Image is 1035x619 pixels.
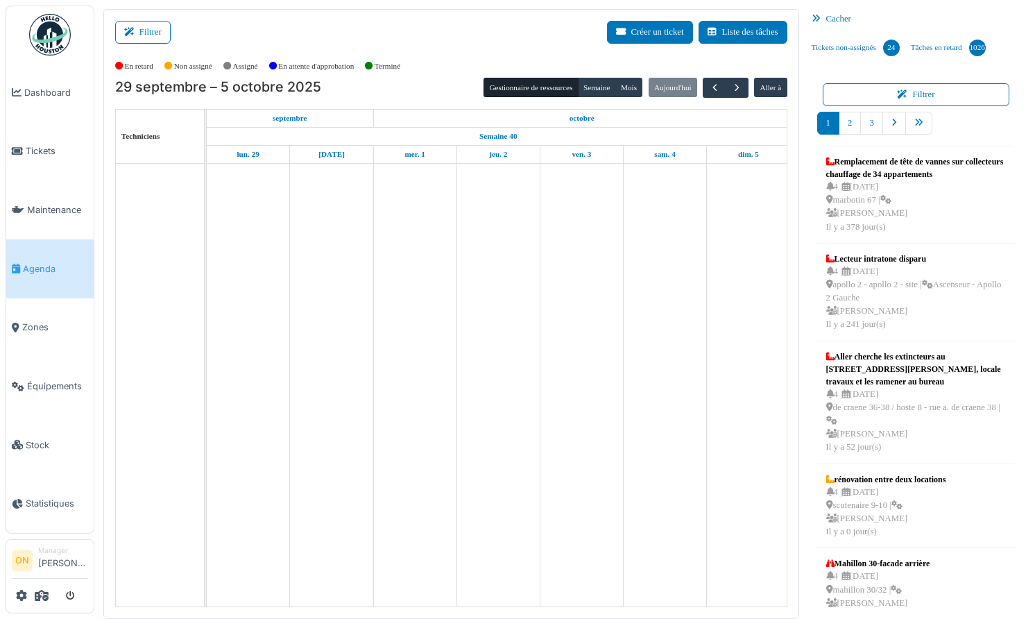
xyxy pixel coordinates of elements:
li: [PERSON_NAME] [38,545,88,575]
a: Semaine 40 [476,128,520,145]
a: 1 octobre 2025 [566,110,598,127]
span: Zones [22,321,88,334]
div: Manager [38,545,88,556]
button: Mois [615,78,643,97]
span: Dashboard [24,86,88,99]
button: Précédent [703,78,726,98]
a: 2 octobre 2025 [486,146,511,163]
a: Dashboard [6,63,94,122]
nav: pager [817,112,1016,146]
a: Remplacement de tête de vannes sur collecteurs chauffage de 34 appartements 4 |[DATE] marbotin 67... [823,152,1010,237]
label: Terminé [375,60,400,72]
button: Suivant [726,78,749,98]
a: Équipements [6,357,94,416]
a: 3 octobre 2025 [568,146,595,163]
a: Statistiques [6,475,94,534]
button: Aujourd'hui [649,78,697,97]
img: Badge_color-CXgf-gQk.svg [29,14,71,56]
span: Techniciens [121,132,160,140]
a: Lecteur intratone disparu 4 |[DATE] apollo 2 - apollo 2 - site |Ascenseur - Apollo 2 Gauche [PERS... [823,249,1010,335]
span: Statistiques [26,497,88,510]
span: Équipements [27,380,88,393]
a: rénovation entre deux locations 4 |[DATE] scutenaire 9-10 | [PERSON_NAME]Il y a 0 jour(s) [823,470,950,543]
span: Tickets [26,144,88,158]
a: Maintenance [6,180,94,239]
span: Stock [26,439,88,452]
span: Agenda [23,262,88,275]
button: Semaine [578,78,616,97]
button: Gestionnaire de ressources [484,78,578,97]
button: Filtrer [115,21,171,44]
span: Maintenance [27,203,88,217]
button: Liste des tâches [699,21,787,44]
label: Non assigné [174,60,212,72]
button: Filtrer [823,83,1010,106]
div: Aller cherche les extincteurs au [STREET_ADDRESS][PERSON_NAME], locale travaux et les ramener au ... [826,350,1007,388]
a: 29 septembre 2025 [269,110,311,127]
a: ON Manager[PERSON_NAME] [12,545,88,579]
a: 4 octobre 2025 [651,146,678,163]
a: Agenda [6,239,94,298]
a: Stock [6,416,94,475]
a: 30 septembre 2025 [315,146,348,163]
a: 3 [860,112,882,135]
a: 1 [817,112,839,135]
button: Aller à [754,78,787,97]
div: Remplacement de tête de vannes sur collecteurs chauffage de 34 appartements [826,155,1007,180]
div: Cacher [806,9,1027,29]
a: 1 octobre 2025 [401,146,428,163]
div: 4 | [DATE] marbotin 67 | [PERSON_NAME] Il y a 378 jour(s) [826,180,1007,234]
a: Tickets non-assignés [806,29,905,67]
a: 29 septembre 2025 [233,146,262,163]
h2: 29 septembre – 5 octobre 2025 [115,79,321,96]
button: Créer un ticket [607,21,693,44]
a: Tickets [6,122,94,181]
label: Assigné [233,60,258,72]
div: Mahillon 30-facade arrière [826,557,930,570]
li: ON [12,550,33,571]
label: En attente d'approbation [278,60,354,72]
label: En retard [125,60,153,72]
a: Tâches en retard [905,29,991,67]
a: Aller cherche les extincteurs au [STREET_ADDRESS][PERSON_NAME], locale travaux et les ramener au ... [823,347,1010,458]
div: 4 | [DATE] scutenaire 9-10 | [PERSON_NAME] Il y a 0 jour(s) [826,486,946,539]
div: 1026 [969,40,986,56]
div: 24 [883,40,900,56]
a: Zones [6,298,94,357]
div: 4 | [DATE] apollo 2 - apollo 2 - site | Ascenseur - Apollo 2 Gauche [PERSON_NAME] Il y a 241 jour(s) [826,265,1007,332]
a: 5 octobre 2025 [735,146,762,163]
div: 4 | [DATE] de craene 36-38 / hoste 8 - rue a. de craene 38 | [PERSON_NAME] Il y a 52 jour(s) [826,388,1007,455]
div: Lecteur intratone disparu [826,253,1007,265]
a: 2 [839,112,861,135]
div: rénovation entre deux locations [826,473,946,486]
